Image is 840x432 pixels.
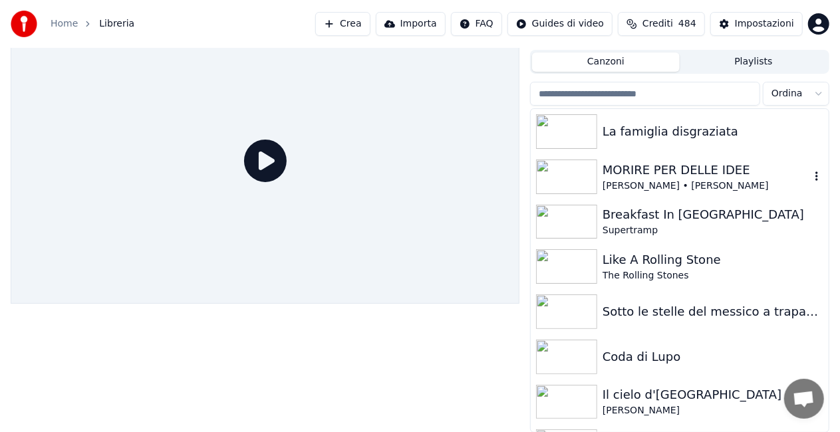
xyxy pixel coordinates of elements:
button: Canzoni [532,53,680,72]
button: Importa [376,12,446,36]
div: La famiglia disgraziata [603,122,823,141]
div: The Rolling Stones [603,269,823,282]
button: FAQ [451,12,502,36]
div: Sotto le stelle del messico a trapanàr [603,302,823,321]
div: [PERSON_NAME] • [PERSON_NAME] [603,179,810,193]
nav: breadcrumb [51,17,134,31]
div: Supertramp [603,224,823,237]
div: Aprire la chat [784,379,824,419]
div: Coda di Lupo [603,348,823,366]
span: 484 [678,17,696,31]
div: Breakfast In [GEOGRAPHIC_DATA] [603,205,823,224]
button: Guides di video [507,12,613,36]
button: Playlists [680,53,827,72]
a: Home [51,17,78,31]
span: Ordina [771,87,803,100]
button: Crediti484 [618,12,705,36]
div: Impostazioni [735,17,794,31]
img: youka [11,11,37,37]
div: Il cielo d'[GEOGRAPHIC_DATA] [603,385,823,404]
div: [PERSON_NAME] [603,404,823,417]
button: Crea [315,12,370,36]
div: MORIRE PER DELLE IDEE [603,161,810,179]
span: Crediti [642,17,673,31]
button: Impostazioni [710,12,803,36]
div: Like A Rolling Stone [603,251,823,269]
span: Libreria [99,17,134,31]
